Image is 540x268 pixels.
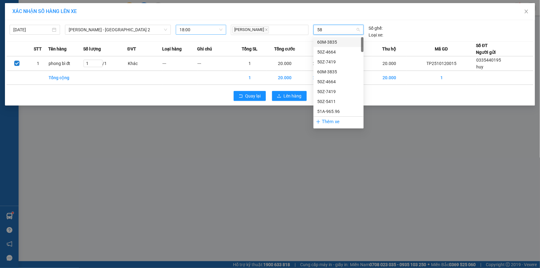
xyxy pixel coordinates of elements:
span: XÁC NHẬN SỐ HÀNG LÊN XE [12,8,77,14]
div: 50Z-7419 [313,57,364,67]
div: 60M-3835 [313,67,364,77]
span: Phương Lâm - Sài Gòn 2 [69,25,167,34]
span: huy [477,64,484,69]
div: 50Z-7419 [317,88,360,95]
span: down [164,28,167,32]
span: Gửi: [5,6,15,12]
div: 60M-3835 [317,68,360,75]
div: 50Z-4664 [317,78,360,85]
div: Dọc Đường [48,5,90,20]
input: 12/10/2025 [13,26,51,33]
div: vy (nghi) [48,20,90,28]
span: plus [316,119,321,124]
td: Tổng cộng [49,71,84,85]
span: Số ghế: [369,25,382,32]
div: 50Z-7419 [317,58,360,65]
td: 20.000 [267,56,302,71]
div: 51A-965.96 [317,108,360,115]
div: huy [5,13,44,20]
span: [PERSON_NAME] [232,26,269,33]
td: 1 [232,71,267,85]
td: --- [197,56,232,71]
td: 1 [232,56,267,71]
span: hàng xanh [48,36,78,58]
span: Thu hộ [382,45,396,52]
button: uploadLên hàng [272,91,307,101]
td: 20.000 [372,71,407,85]
div: Thêm xe [313,116,364,127]
button: rollbackQuay lại [234,91,266,101]
td: TP2510120015 [407,56,476,71]
span: close [524,9,529,14]
td: Khác [127,56,162,71]
td: 20.000 [372,56,407,71]
span: Quay lại [245,93,261,99]
span: Nhận: [48,6,63,12]
div: 50Z-7419 [313,87,364,97]
span: Loại xe: [369,32,383,38]
td: 1 [407,71,476,85]
button: Close [518,3,535,20]
span: ĐVT [127,45,136,52]
span: Ghi chú [197,45,212,52]
td: phong bì đt [49,56,84,71]
td: 1 [28,56,49,71]
div: Trạm 128 [5,5,44,13]
span: rollback [239,94,243,99]
span: 18:00 [179,25,222,34]
span: 0335440195 [477,58,501,63]
span: STT [34,45,42,52]
div: 50Z-4664 [317,49,360,55]
div: 50Z-5411 [317,98,360,105]
span: Số lượng [83,45,101,52]
td: 20.000 [267,71,302,85]
span: Lên hàng [284,93,302,99]
td: / 1 [83,56,127,71]
span: upload [277,94,281,99]
div: Số ĐT Người gửi [476,42,496,56]
td: 20.000 [302,56,337,71]
div: 60M-3835 [317,39,360,45]
div: 60M-3835 [313,37,364,47]
div: 50Z-5411 [313,97,364,106]
span: Mã GD [435,45,448,52]
td: 20.000 [302,71,337,85]
div: 50Z-4664 [313,47,364,57]
td: --- [162,56,197,71]
span: Tổng cước [274,45,295,52]
div: 51A-965.96 [313,106,364,116]
div: 50Z-4664 [313,77,364,87]
span: Tên hàng [49,45,67,52]
span: Tổng SL [242,45,257,52]
span: DĐ: [48,40,57,46]
span: close [265,28,268,31]
span: Loại hàng [162,45,182,52]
